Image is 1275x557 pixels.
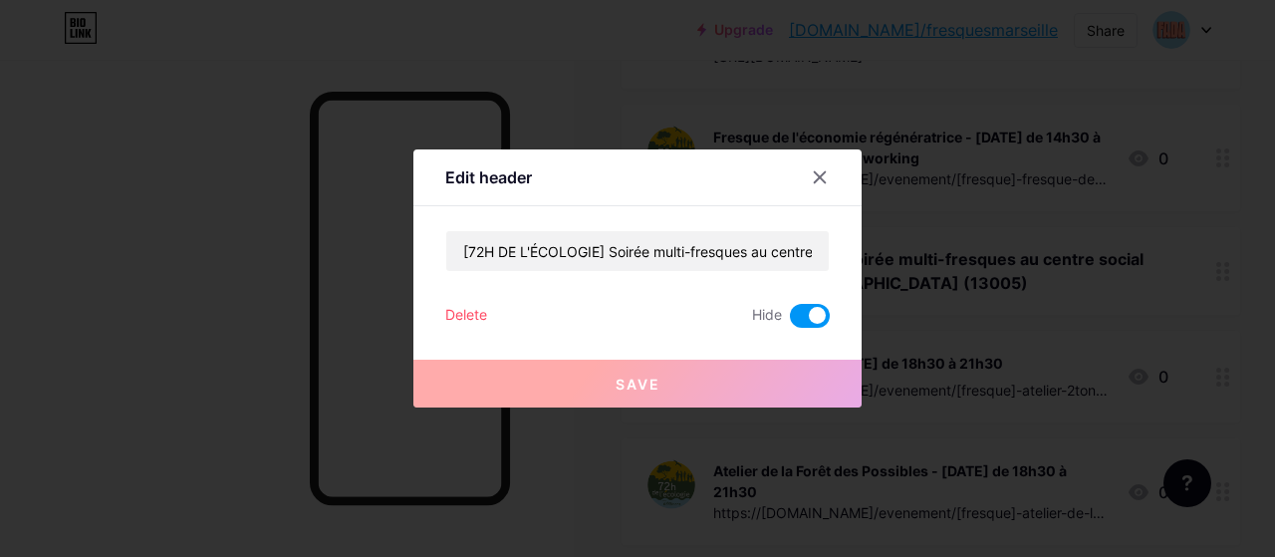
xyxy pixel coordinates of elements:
[445,304,487,328] div: Delete
[446,231,829,271] input: Title
[752,304,782,328] span: Hide
[445,165,532,189] div: Edit header
[616,376,660,393] span: Save
[413,360,862,408] button: Save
